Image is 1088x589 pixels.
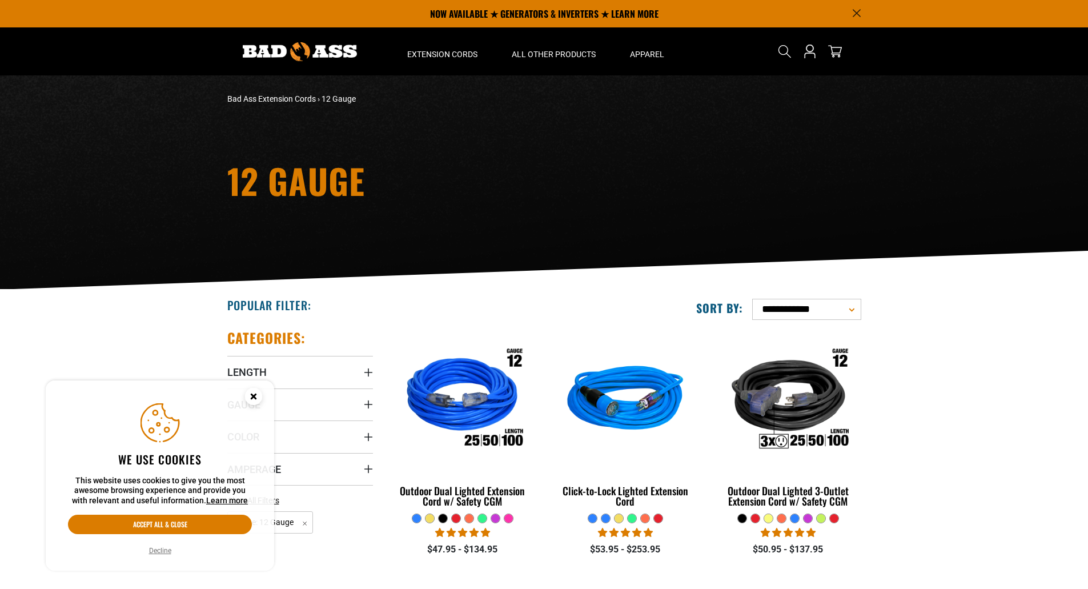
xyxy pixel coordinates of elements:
[552,329,698,513] a: blue Click-to-Lock Lighted Extension Cord
[715,329,861,513] a: Outdoor Dual Lighted 3-Outlet Extension Cord w/ Safety CGM Outdoor Dual Lighted 3-Outlet Extensio...
[435,527,490,538] span: 4.81 stars
[716,335,860,466] img: Outdoor Dual Lighted 3-Outlet Extension Cord w/ Safety CGM
[552,543,698,556] div: $53.95 - $253.95
[715,543,861,556] div: $50.95 - $137.95
[391,335,535,466] img: Outdoor Dual Lighted Extension Cord w/ Safety CGM
[227,329,306,347] h2: Categories:
[715,486,861,506] div: Outdoor Dual Lighted 3-Outlet Extension Cord w/ Safety CGM
[227,93,644,105] nav: breadcrumbs
[761,527,816,538] span: 4.80 stars
[598,527,653,538] span: 4.87 stars
[68,452,252,467] h2: We use cookies
[46,380,274,571] aside: Cookie Consent
[390,329,536,513] a: Outdoor Dual Lighted Extension Cord w/ Safety CGM Outdoor Dual Lighted Extension Cord w/ Safety CGM
[243,42,357,61] img: Bad Ass Extension Cords
[227,453,373,485] summary: Amperage
[227,298,311,312] h2: Popular Filter:
[68,476,252,506] p: This website uses cookies to give you the most awesome browsing experience and provide you with r...
[512,49,596,59] span: All Other Products
[318,94,320,103] span: ›
[613,27,681,75] summary: Apparel
[227,356,373,388] summary: Length
[227,366,267,379] span: Length
[495,27,613,75] summary: All Other Products
[206,496,248,505] a: Learn more
[390,27,495,75] summary: Extension Cords
[322,94,356,103] span: 12 Gauge
[552,486,698,506] div: Click-to-Lock Lighted Extension Cord
[553,335,697,466] img: blue
[227,420,373,452] summary: Color
[390,543,536,556] div: $47.95 - $134.95
[390,486,536,506] div: Outdoor Dual Lighted Extension Cord w/ Safety CGM
[68,515,252,534] button: Accept all & close
[227,94,316,103] a: Bad Ass Extension Cords
[776,42,794,61] summary: Search
[696,300,743,315] label: Sort by:
[227,163,644,198] h1: 12 Gauge
[227,388,373,420] summary: Gauge
[630,49,664,59] span: Apparel
[407,49,477,59] span: Extension Cords
[146,545,175,556] button: Decline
